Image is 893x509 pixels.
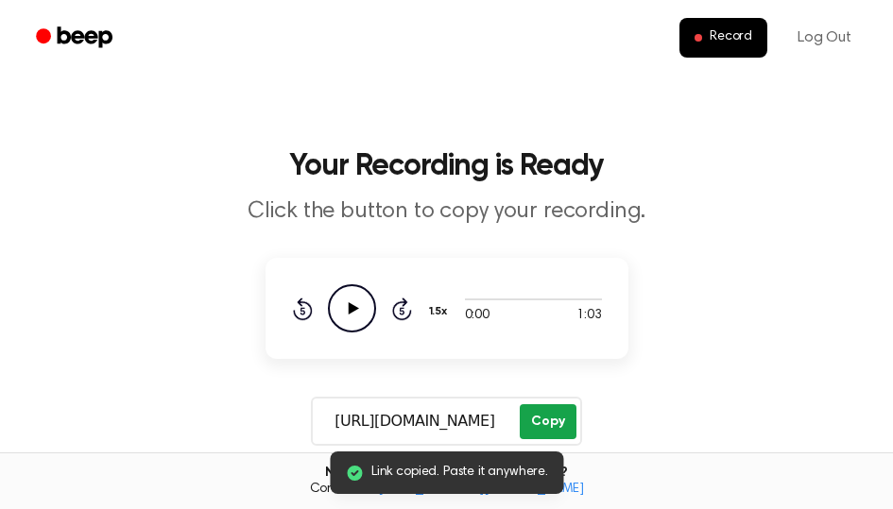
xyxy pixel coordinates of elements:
button: Copy [520,404,575,439]
a: Log Out [779,15,870,60]
a: [EMAIL_ADDRESS][DOMAIN_NAME] [378,483,584,496]
span: 1:03 [576,306,601,326]
span: Record [710,29,752,46]
p: Click the button to copy your recording. [84,196,810,228]
span: Link copied. Paste it anywhere. [371,463,548,483]
button: Record [679,18,767,58]
a: Beep [23,20,129,57]
span: 0:00 [465,306,489,326]
button: 1.5x [427,296,455,328]
h1: Your Recording is Ready [23,151,870,181]
span: Contact us [11,482,882,499]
